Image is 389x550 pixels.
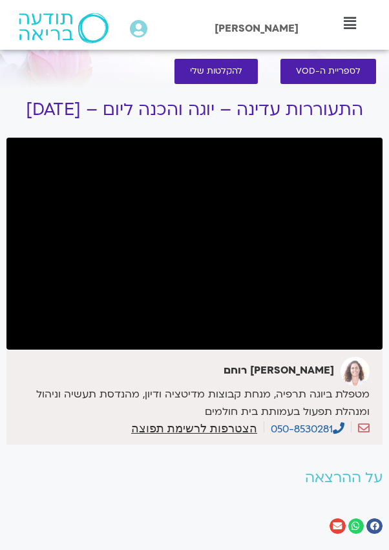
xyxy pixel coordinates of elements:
[10,386,370,421] p: מטפלת ביוגה תרפיה, מנחת קבוצות מדיטציה ודיון, מהנדסת תעשיה וניהול ומנהלת תפעול בעמותת בית חולמים
[330,518,346,534] div: שיתוף ב email
[215,21,299,36] span: [PERSON_NAME]
[190,67,242,76] span: להקלטות שלי
[296,67,361,76] span: לספריית ה-VOD
[280,59,376,84] a: לספריית ה-VOD
[19,13,109,43] img: תודעה בריאה
[174,59,258,84] a: להקלטות שלי
[224,363,334,377] strong: [PERSON_NAME] רוחם
[6,100,383,120] h1: התעוררות עדינה – יוגה והכנה ליום – [DATE]
[131,423,257,434] a: הצטרפות לרשימת תפוצה
[6,470,383,486] h2: על ההרצאה
[366,518,383,534] div: שיתוף ב facebook
[348,518,364,534] div: שיתוף ב whatsapp
[341,357,370,386] img: אורנה סמלסון רוחם
[271,422,344,436] a: 050-8530281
